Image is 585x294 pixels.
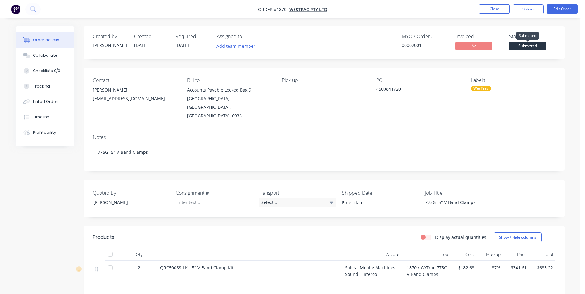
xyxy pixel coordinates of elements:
[176,189,253,197] label: Consignment #
[33,114,49,120] div: Timeline
[175,42,189,48] span: [DATE]
[471,86,491,91] div: WesTrac
[451,248,477,261] div: Cost
[93,234,114,241] div: Products
[282,77,366,83] div: Pick up
[33,53,57,58] div: Collaborate
[505,264,527,271] span: $341.61
[453,264,474,271] span: $182.68
[33,84,50,89] div: Tracking
[93,189,170,197] label: Quoted By
[93,34,127,39] div: Created by
[93,86,177,94] div: [PERSON_NAME]
[455,34,502,39] div: Invoiced
[89,198,166,207] div: [PERSON_NAME]
[338,198,414,207] input: Enter date
[547,4,578,14] button: Edit Order
[258,6,289,12] span: Order #1870 -
[16,32,74,48] button: Order details
[134,34,168,39] div: Created
[187,94,272,120] div: [GEOGRAPHIC_DATA], [GEOGRAPHIC_DATA], [GEOGRAPHIC_DATA], 6936
[259,198,336,207] div: Select...
[33,130,56,135] div: Profitability
[532,264,553,271] span: $683.22
[11,5,20,14] img: Factory
[187,86,272,120] div: Accounts Payable Locked Bag 9[GEOGRAPHIC_DATA], [GEOGRAPHIC_DATA], [GEOGRAPHIC_DATA], 6936
[175,34,209,39] div: Required
[425,189,502,197] label: Job Title
[404,248,451,261] div: Job
[138,264,140,271] span: 2
[376,77,461,83] div: PO
[513,4,544,14] button: Options
[509,42,546,50] span: Submitted
[402,42,448,48] div: 00002001
[509,34,555,39] div: Status
[33,99,60,104] div: Linked Orders
[503,248,529,261] div: Price
[343,248,404,261] div: Account
[289,6,327,12] a: WesTrac Pty Ltd
[420,198,497,207] div: 775G -5" V-Band Clamps
[121,248,158,261] div: Qty
[217,34,278,39] div: Assigned to
[16,48,74,63] button: Collaborate
[134,42,148,48] span: [DATE]
[16,79,74,94] button: Tracking
[33,68,60,74] div: Checklists 0/0
[435,234,486,240] label: Display actual quantities
[16,63,74,79] button: Checklists 0/0
[16,109,74,125] button: Timeline
[187,86,272,94] div: Accounts Payable Locked Bag 9
[471,77,555,83] div: Labels
[187,77,272,83] div: Bill to
[494,232,542,242] button: Show / Hide columns
[33,37,59,43] div: Order details
[479,264,501,271] span: 87%
[529,248,555,261] div: Total
[342,189,419,197] label: Shipped Date
[213,42,259,50] button: Add team member
[376,86,453,94] div: 4500841720
[93,143,555,161] div: 775G -5" V-Band Clamps
[16,125,74,140] button: Profitability
[93,134,555,140] div: Notes
[93,94,177,103] div: [EMAIL_ADDRESS][DOMAIN_NAME]
[160,265,233,271] span: QRC500SS-LK - 5" V-Band Clamp Kit
[217,42,259,50] button: Add team member
[509,42,546,51] button: Submitted
[479,4,510,14] button: Close
[455,42,492,50] span: No
[16,94,74,109] button: Linked Orders
[259,189,336,197] label: Transport
[93,77,177,83] div: Contact
[93,86,177,105] div: [PERSON_NAME][EMAIL_ADDRESS][DOMAIN_NAME]
[516,32,539,40] div: Submitted
[477,248,503,261] div: Markup
[93,42,127,48] div: [PERSON_NAME]
[402,34,448,39] div: MYOB Order #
